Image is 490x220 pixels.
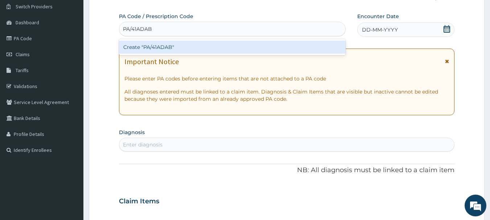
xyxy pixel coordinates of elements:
p: NB: All diagnosis must be linked to a claim item [119,166,455,175]
span: We're online! [42,65,100,138]
span: Switch Providers [16,3,53,10]
p: Please enter PA codes before entering items that are not attached to a PA code [124,75,449,82]
span: Claims [16,51,30,58]
textarea: Type your message and hit 'Enter' [4,145,138,170]
h3: Claim Items [119,198,159,206]
span: Dashboard [16,19,39,26]
div: Create "PA/41ADAB" [119,41,346,54]
label: PA Code / Prescription Code [119,13,193,20]
div: Chat with us now [38,41,122,50]
span: Tariffs [16,67,29,74]
label: Diagnosis [119,129,145,136]
h1: Important Notice [124,58,179,66]
img: d_794563401_company_1708531726252_794563401 [13,36,29,54]
div: Enter diagnosis [123,141,162,148]
div: Minimize live chat window [119,4,136,21]
label: Encounter Date [357,13,399,20]
p: All diagnoses entered must be linked to a claim item. Diagnosis & Claim Items that are visible bu... [124,88,449,103]
span: DD-MM-YYYY [362,26,398,33]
